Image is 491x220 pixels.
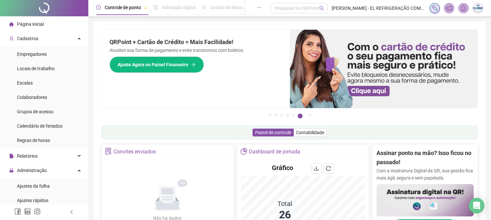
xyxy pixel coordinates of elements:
[240,148,247,155] span: pie-chart
[332,5,426,12] span: [PERSON_NAME] - EL REFRIGERAÇÃO COMERCIO ATACADISTA E VAREJISTA DE EQUIPAMENT LTDA EPP
[9,168,14,173] span: lock
[69,210,74,214] span: left
[17,153,38,159] span: Relatórios
[308,114,311,117] button: 7
[268,114,272,117] button: 1
[110,56,204,73] button: Ajuste Agora no Painel Financeiro
[191,62,196,67] span: arrow-right
[377,167,474,181] p: Com a Assinatura Digital da QR, sua gestão fica mais ágil, segura e sem papelada.
[96,5,101,10] span: clock-circle
[17,168,47,173] span: Administração
[377,149,474,167] h2: Assinar ponto na mão? Isso ficou no passado!
[14,208,21,215] span: facebook
[249,146,300,157] div: Dashboard de jornada
[290,30,478,108] img: banner%2F75947b42-3b94-469c-a360-407c2d3115d7.png
[9,22,14,26] span: home
[17,123,62,129] span: Calendário de feriados
[272,163,293,172] h4: Gráfico
[473,3,483,13] img: 29308
[118,61,188,68] span: Ajuste Agora no Painel Financeiro
[153,5,158,10] span: file-done
[24,208,31,215] span: linkedin
[9,36,14,41] span: user-add
[162,5,196,10] span: Admissão digital
[314,166,319,171] span: download
[17,52,47,57] span: Empregadores
[105,5,141,10] span: Controle de ponto
[17,66,55,71] span: Locais de trabalho
[255,130,291,135] span: Painel de controle
[114,146,156,157] div: Convites enviados
[210,5,243,10] span: Gestão de férias
[257,5,261,10] span: ellipsis
[461,5,466,11] span: bell
[17,183,50,189] span: Ajustes da folha
[319,6,324,11] span: search
[280,114,283,117] button: 3
[110,38,282,47] h2: QRPoint + Cartão de Crédito = Mais Facilidade!
[326,166,331,171] span: reload
[9,154,14,158] span: file
[105,148,112,155] span: solution
[296,130,324,135] span: Contabilidade
[298,114,303,118] button: 6
[446,5,452,11] span: notification
[17,80,33,86] span: Escalas
[17,198,48,203] span: Ajustes rápidos
[202,5,206,10] span: sun
[286,114,289,117] button: 4
[17,95,47,100] span: Colaboradores
[34,208,41,215] span: instagram
[431,5,438,12] img: sparkle-icon.fc2bf0ac1784a2077858766a79e2daf3.svg
[110,47,282,54] p: Atualize sua forma de pagamento e evite transtornos com boletos.
[274,114,277,117] button: 2
[17,36,38,41] span: Cadastros
[17,22,44,27] span: Página inicial
[17,138,50,143] span: Regras de horas
[469,198,484,213] div: Open Intercom Messenger
[144,6,148,10] span: pushpin
[17,109,53,114] span: Grupos de acesso
[292,114,295,117] button: 5
[377,184,474,216] img: banner%2F02c71560-61a6-44d4-94b9-c8ab97240462.png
